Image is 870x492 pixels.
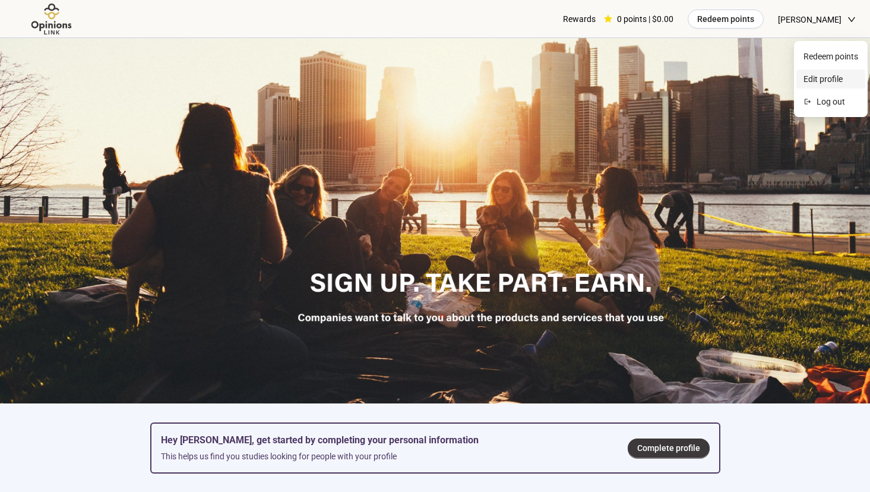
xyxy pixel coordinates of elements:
h5: Hey [PERSON_NAME], get started by completing your personal information [161,433,609,447]
span: down [847,15,856,24]
a: Complete profile [628,439,710,458]
span: Redeem points [697,12,754,26]
span: [PERSON_NAME] [778,1,841,39]
span: Log out [817,95,858,108]
button: Redeem points [688,10,764,29]
span: Edit profile [803,72,858,86]
span: Complete profile [637,441,700,455]
span: star [604,15,612,23]
div: This helps us find you studies looking for people with your profile [161,450,609,463]
span: Redeem points [803,50,858,63]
